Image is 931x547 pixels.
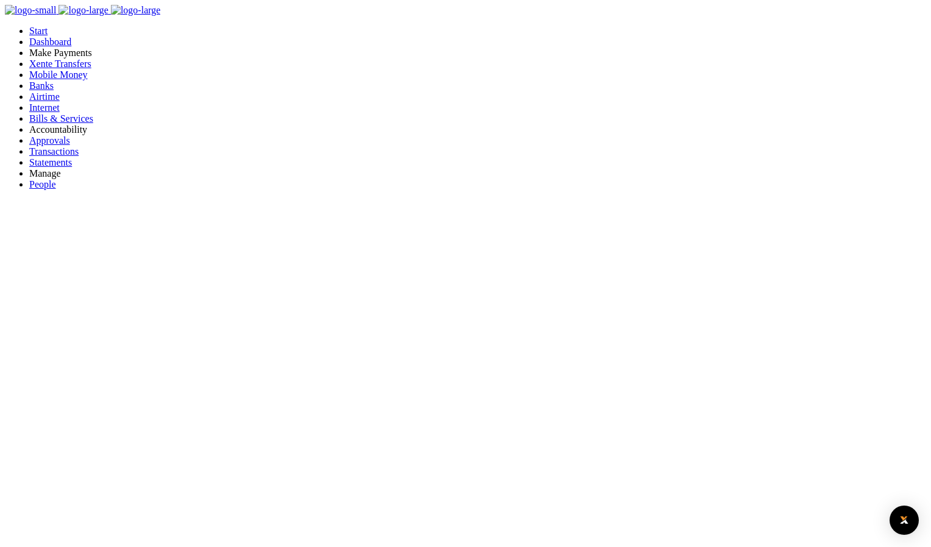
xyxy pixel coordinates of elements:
a: Bills & Services [29,113,93,124]
img: logo-large [111,5,160,16]
a: Start [29,26,48,36]
a: Banks [29,80,54,91]
img: logo-small [5,5,56,16]
a: Internet [29,102,60,113]
a: Dashboard [29,37,71,47]
a: Statements [29,157,72,168]
span: ake Payments [38,48,91,58]
li: Ac [29,124,926,135]
span: anage [38,168,60,178]
a: People [29,179,56,189]
a: Mobile Money [29,69,88,80]
li: M [29,168,926,179]
a: Approvals [29,135,70,146]
img: logo-large [58,5,108,16]
li: M [29,48,926,58]
a: Xente Transfers [29,58,91,69]
span: countability [41,124,87,135]
a: Transactions [29,146,79,157]
a: Airtime [29,91,60,102]
div: Open Intercom Messenger [890,506,919,535]
a: logo-small logo-large logo-large [5,5,160,15]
